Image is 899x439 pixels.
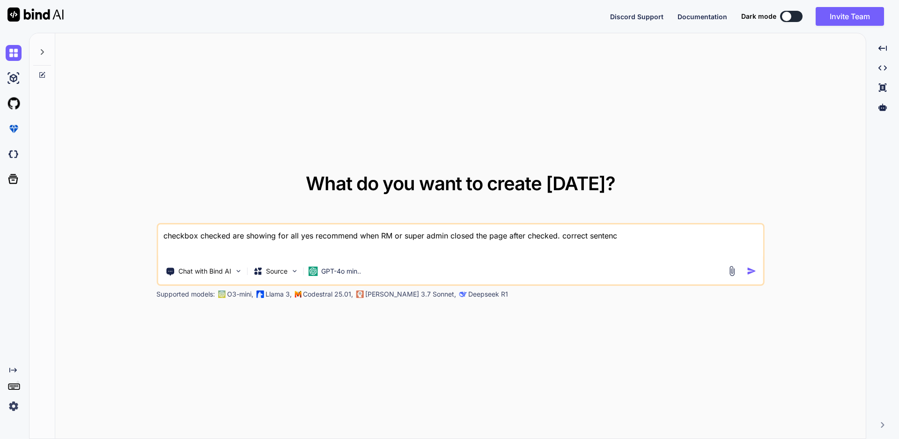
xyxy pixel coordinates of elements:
img: attachment [727,266,737,276]
img: GPT-4o mini [308,267,317,276]
img: settings [6,398,22,414]
span: Dark mode [741,12,776,21]
p: [PERSON_NAME] 3.7 Sonnet, [365,290,456,299]
span: Discord Support [610,13,663,21]
button: Discord Support [610,12,663,22]
span: What do you want to create [DATE]? [306,172,615,195]
img: claude [459,290,466,298]
img: githubLight [6,96,22,112]
p: O3-mini, [227,290,253,299]
button: Invite Team [816,7,884,26]
img: premium [6,121,22,137]
img: darkCloudIdeIcon [6,146,22,162]
textarea: checkbox checked are showing for all yes recommend when RM or super admin closed the page after c... [158,224,763,259]
img: claude [356,290,363,298]
p: Llama 3, [265,290,292,299]
p: Chat with Bind AI [178,267,231,276]
img: Bind AI [7,7,64,22]
img: GPT-4 [218,290,225,298]
p: Source [266,267,287,276]
span: Documentation [678,13,727,21]
p: Supported models: [156,290,215,299]
p: Codestral 25.01, [303,290,353,299]
img: Mistral-AI [295,291,301,298]
button: Documentation [678,12,727,22]
p: GPT-4o min.. [321,267,361,276]
img: Llama2 [256,290,264,298]
p: Deepseek R1 [468,290,508,299]
img: ai-studio [6,70,22,86]
img: Pick Models [290,267,298,275]
img: Pick Tools [234,267,242,275]
img: chat [6,45,22,61]
img: icon [747,266,757,276]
